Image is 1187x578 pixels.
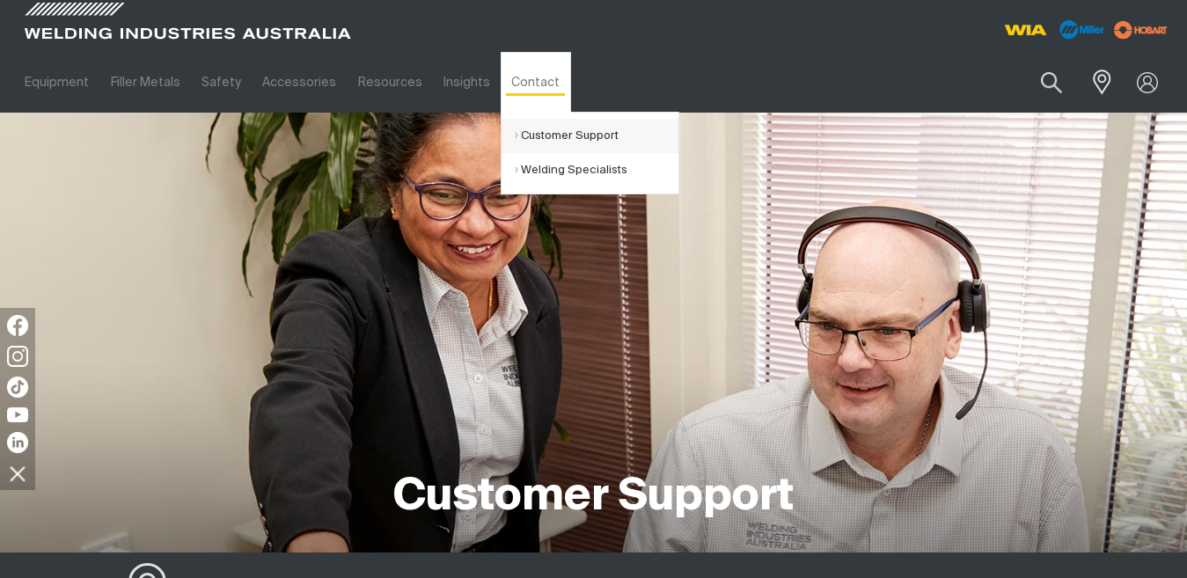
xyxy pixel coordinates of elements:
h1: Customer Support [393,469,794,526]
img: miller [1109,17,1173,43]
a: Welding Specialists [515,153,678,187]
nav: Main [14,52,883,113]
a: Insights [433,52,501,113]
a: Customer Support [515,119,678,153]
img: Instagram [7,346,28,367]
a: Equipment [14,52,99,113]
input: Product name or item number... [1000,62,1081,103]
img: YouTube [7,407,28,422]
a: Filler Metals [99,52,190,113]
img: TikTok [7,377,28,398]
img: hide socials [3,458,33,488]
a: Resources [348,52,433,113]
a: Accessories [252,52,347,113]
button: Search products [1022,62,1081,103]
a: Contact [501,52,570,113]
ul: Contact Submenu [501,112,679,194]
a: Safety [191,52,252,113]
img: Facebook [7,315,28,336]
img: LinkedIn [7,432,28,453]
